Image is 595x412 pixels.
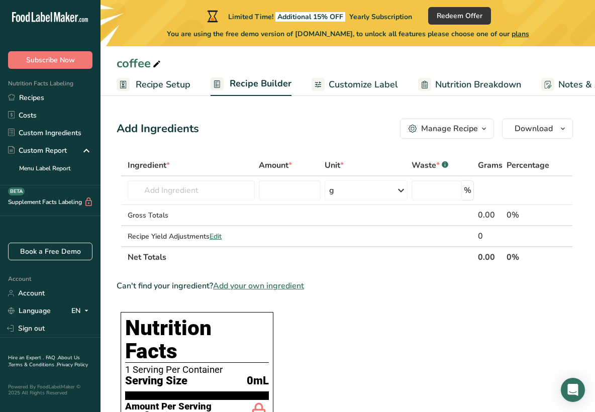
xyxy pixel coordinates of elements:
span: Redeem Offer [437,11,482,21]
div: 0.00 [478,209,503,221]
div: Manage Recipe [421,123,478,135]
span: Recipe Setup [136,78,190,91]
span: Add your own ingredient [213,280,304,292]
span: Percentage [507,159,549,171]
div: Limited Time! [205,10,412,22]
a: Terms & Conditions . [9,361,57,368]
span: Serving Size [125,375,187,387]
span: Recipe Builder [230,77,291,90]
a: Book a Free Demo [8,243,92,260]
span: Grams [478,159,503,171]
a: About Us . [8,354,80,368]
div: 0% [507,209,549,221]
span: Nutrition Breakdown [435,78,521,91]
a: Recipe Builder [211,72,291,96]
div: Waste [412,159,448,171]
th: 0% [505,246,551,267]
span: 0mL [247,375,269,387]
button: Subscribe Now [8,51,92,69]
div: Open Intercom Messenger [561,378,585,402]
span: Yearly Subscription [349,12,412,22]
button: Manage Recipe [400,119,494,139]
div: Gross Totals [128,210,255,221]
th: Net Totals [126,246,476,267]
div: Can't find your ingredient? [117,280,573,292]
a: Hire an Expert . [8,354,44,361]
span: Ingredient [128,159,170,171]
div: EN [71,305,92,317]
span: Unit [325,159,344,171]
div: Recipe Yield Adjustments [128,231,255,242]
a: Nutrition Breakdown [418,73,521,96]
span: Customize Label [329,78,398,91]
input: Add Ingredient [128,180,255,200]
h1: Nutrition Facts [125,317,269,363]
div: 1 Serving Per Container [125,365,269,375]
a: Recipe Setup [117,73,190,96]
div: coffee [117,54,163,72]
button: Redeem Offer [428,7,491,25]
a: Language [8,302,51,320]
div: Powered By FoodLabelMaker © 2025 All Rights Reserved [8,384,92,396]
a: FAQ . [46,354,58,361]
div: Amount Per Serving [125,402,212,411]
div: BETA [8,187,25,195]
span: You are using the free demo version of [DOMAIN_NAME], to unlock all features please choose one of... [167,29,529,39]
span: Subscribe Now [26,55,75,65]
div: Add Ingredients [117,121,199,137]
button: Download [502,119,573,139]
div: 0 [478,230,503,242]
span: Edit [210,232,222,241]
span: plans [512,29,529,39]
a: Customize Label [312,73,398,96]
span: Download [515,123,553,135]
span: Additional 15% OFF [275,12,345,22]
div: Custom Report [8,145,67,156]
a: Privacy Policy [57,361,88,368]
div: g [329,184,334,196]
th: 0.00 [476,246,505,267]
span: Amount [259,159,292,171]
